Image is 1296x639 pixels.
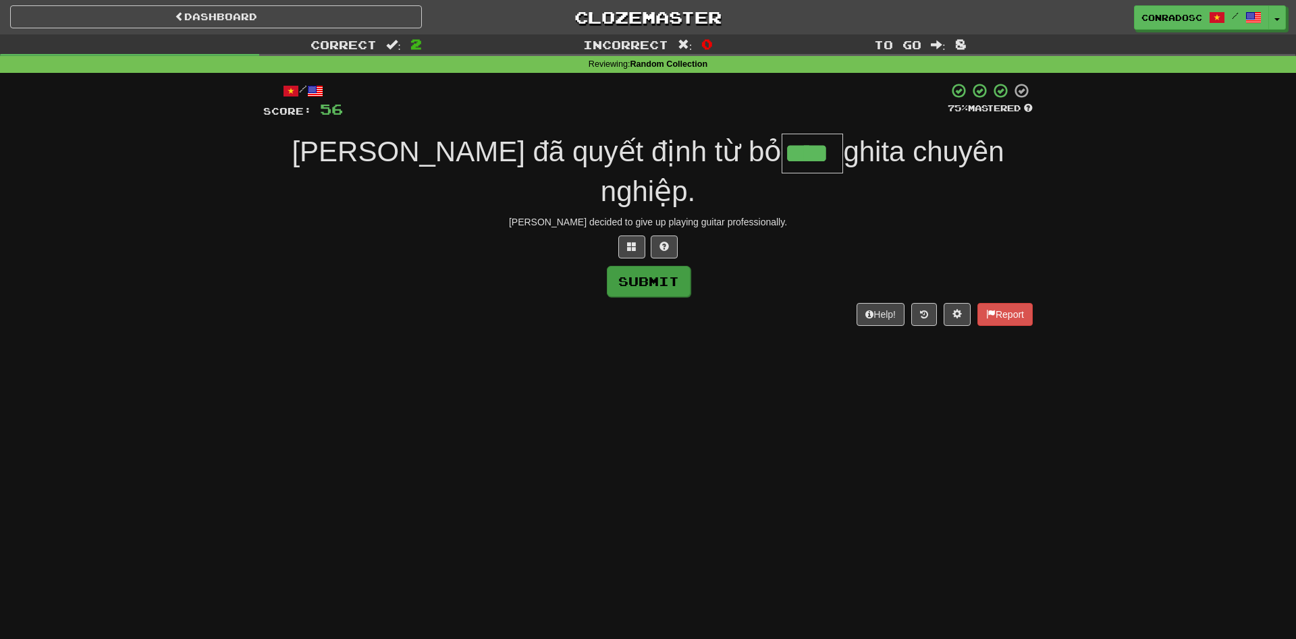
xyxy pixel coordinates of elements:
[292,136,782,167] span: [PERSON_NAME] đã quyết định từ bỏ
[607,266,691,297] button: Submit
[263,105,312,117] span: Score:
[1141,11,1202,24] span: conradosc
[948,103,1033,115] div: Mastered
[977,303,1033,326] button: Report
[874,38,921,51] span: To go
[1134,5,1269,30] a: conradosc /
[857,303,905,326] button: Help!
[955,36,967,52] span: 8
[618,235,645,258] button: Switch sentence to multiple choice alt+p
[911,303,937,326] button: Round history (alt+y)
[310,38,377,51] span: Correct
[442,5,854,29] a: Clozemaster
[263,82,343,99] div: /
[948,103,968,113] span: 75 %
[701,36,713,52] span: 0
[1232,11,1239,20] span: /
[320,101,343,117] span: 56
[678,39,693,51] span: :
[386,39,401,51] span: :
[651,235,678,258] button: Single letter hint - you only get 1 per sentence and score half the points! alt+h
[601,136,1004,207] span: ghita chuyên nghiệp.
[630,59,707,69] strong: Random Collection
[410,36,422,52] span: 2
[583,38,668,51] span: Incorrect
[931,39,946,51] span: :
[10,5,422,28] a: Dashboard
[263,215,1033,229] div: [PERSON_NAME] decided to give up playing guitar professionally.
